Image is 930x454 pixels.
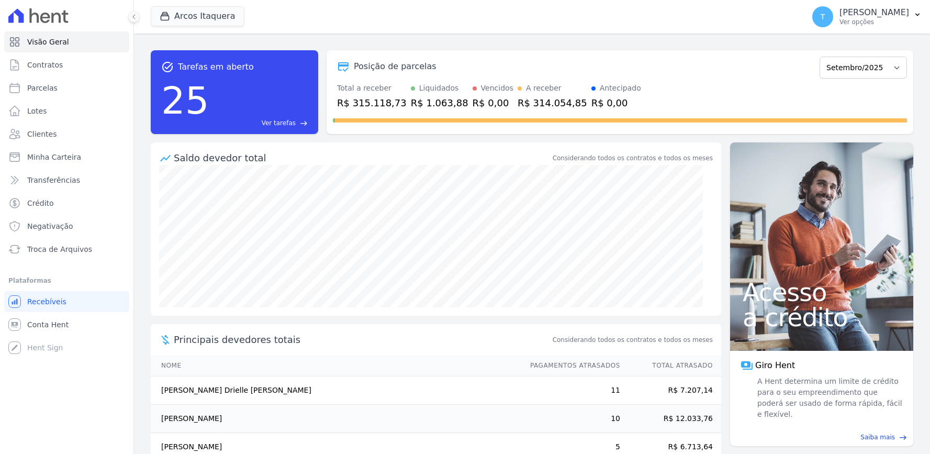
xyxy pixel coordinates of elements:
[899,434,907,441] span: east
[300,119,308,127] span: east
[161,73,209,128] div: 25
[174,151,551,165] div: Saldo devedor total
[214,118,308,128] a: Ver tarefas east
[4,239,129,260] a: Troca de Arquivos
[27,296,66,307] span: Recebíveis
[151,355,520,377] th: Nome
[621,405,721,433] td: R$ 12.033,76
[591,96,641,110] div: R$ 0,00
[27,198,54,208] span: Crédito
[518,96,587,110] div: R$ 314.054,85
[839,18,909,26] p: Ver opções
[151,405,520,433] td: [PERSON_NAME]
[27,37,69,47] span: Visão Geral
[262,118,296,128] span: Ver tarefas
[736,433,907,442] a: Saiba mais east
[8,274,125,287] div: Plataformas
[520,355,621,377] th: Pagamentos Atrasados
[27,129,57,139] span: Clientes
[755,359,795,372] span: Giro Hent
[27,106,47,116] span: Lotes
[520,405,621,433] td: 10
[178,61,254,73] span: Tarefas em aberto
[743,305,901,330] span: a crédito
[4,216,129,237] a: Negativação
[860,433,895,442] span: Saiba mais
[4,147,129,168] a: Minha Carteira
[621,377,721,405] td: R$ 7.207,14
[553,335,713,345] span: Considerando todos os contratos e todos os meses
[839,7,909,18] p: [PERSON_NAME]
[755,376,903,420] span: A Hent determina um limite de crédito para o seu empreendimento que poderá ser usado de forma ráp...
[27,244,92,254] span: Troca de Arquivos
[4,31,129,52] a: Visão Geral
[4,291,129,312] a: Recebíveis
[27,319,69,330] span: Conta Hent
[821,13,825,20] span: T
[354,60,436,73] div: Posição de parcelas
[337,83,407,94] div: Total a receber
[621,355,721,377] th: Total Atrasado
[4,54,129,75] a: Contratos
[151,6,244,26] button: Arcos Itaquera
[27,152,81,162] span: Minha Carteira
[804,2,930,31] button: T [PERSON_NAME] Ver opções
[4,124,129,145] a: Clientes
[481,83,513,94] div: Vencidos
[553,153,713,163] div: Considerando todos os contratos e todos os meses
[27,60,63,70] span: Contratos
[473,96,513,110] div: R$ 0,00
[520,377,621,405] td: 11
[4,170,129,191] a: Transferências
[4,193,129,214] a: Crédito
[337,96,407,110] div: R$ 315.118,73
[27,83,58,93] span: Parcelas
[4,314,129,335] a: Conta Hent
[151,377,520,405] td: [PERSON_NAME] Drielle [PERSON_NAME]
[27,221,73,231] span: Negativação
[419,83,459,94] div: Liquidados
[743,280,901,305] span: Acesso
[526,83,562,94] div: A receber
[411,96,468,110] div: R$ 1.063,88
[27,175,80,185] span: Transferências
[174,333,551,347] span: Principais devedores totais
[4,77,129,98] a: Parcelas
[600,83,641,94] div: Antecipado
[4,101,129,121] a: Lotes
[161,61,174,73] span: task_alt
